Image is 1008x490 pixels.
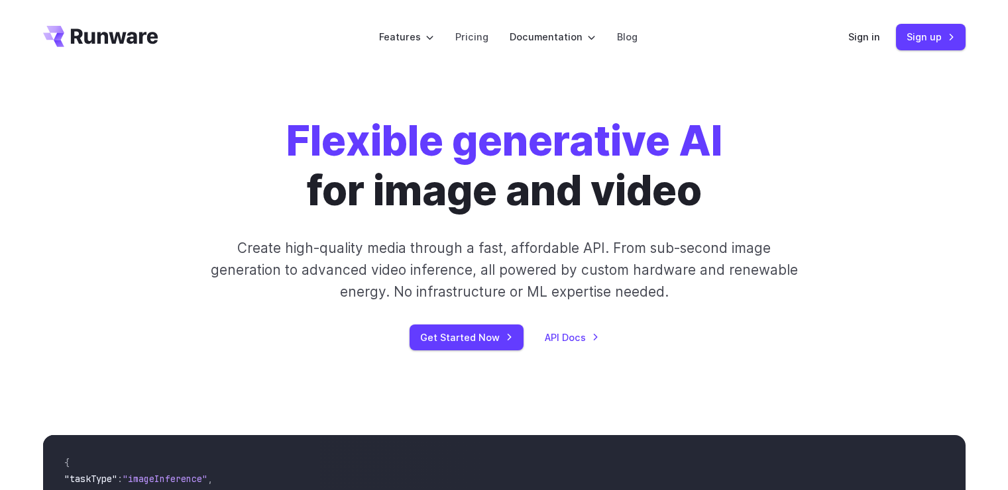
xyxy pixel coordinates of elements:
span: { [64,457,70,469]
span: "taskType" [64,473,117,485]
a: Go to / [43,26,158,47]
a: Blog [617,29,638,44]
a: Sign in [848,29,880,44]
span: "imageInference" [123,473,207,485]
a: Pricing [455,29,488,44]
a: Get Started Now [410,324,524,350]
a: Sign up [896,24,966,50]
strong: Flexible generative AI [286,116,722,166]
span: , [207,473,213,485]
label: Documentation [510,29,596,44]
label: Features [379,29,434,44]
h1: for image and video [286,117,722,216]
p: Create high-quality media through a fast, affordable API. From sub-second image generation to adv... [209,237,799,303]
a: API Docs [545,330,599,345]
span: : [117,473,123,485]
